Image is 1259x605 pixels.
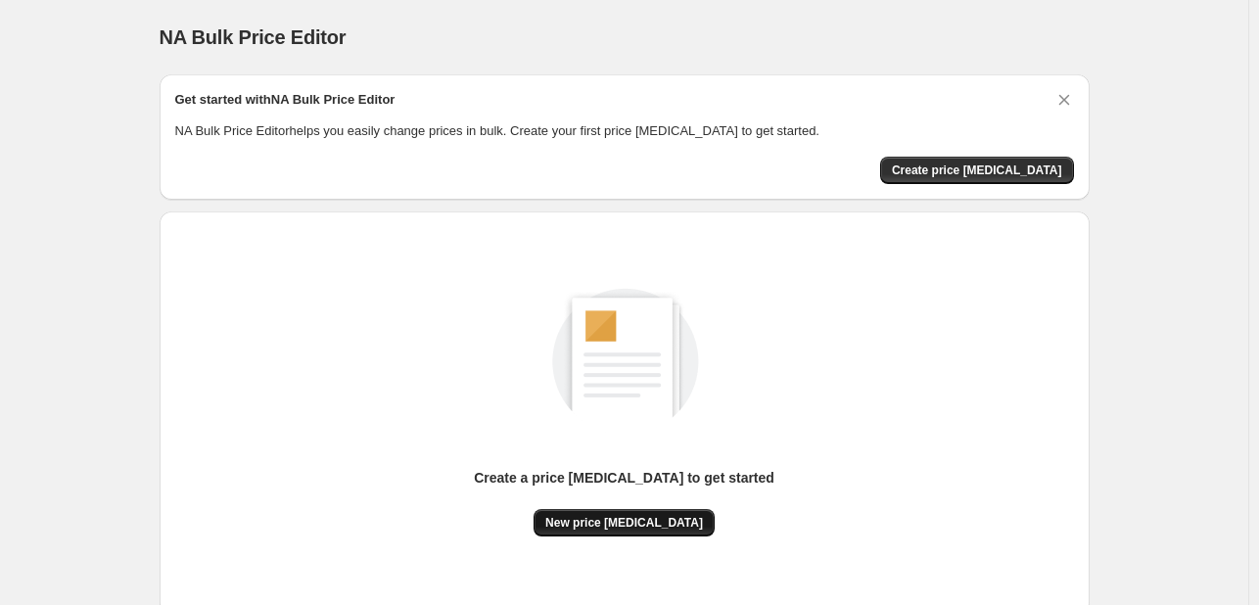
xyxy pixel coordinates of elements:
[545,515,703,531] span: New price [MEDICAL_DATA]
[534,509,715,536] button: New price [MEDICAL_DATA]
[160,26,347,48] span: NA Bulk Price Editor
[880,157,1074,184] button: Create price change job
[892,163,1062,178] span: Create price [MEDICAL_DATA]
[175,121,1074,141] p: NA Bulk Price Editor helps you easily change prices in bulk. Create your first price [MEDICAL_DAT...
[175,90,396,110] h2: Get started with NA Bulk Price Editor
[1054,90,1074,110] button: Dismiss card
[474,468,774,488] p: Create a price [MEDICAL_DATA] to get started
